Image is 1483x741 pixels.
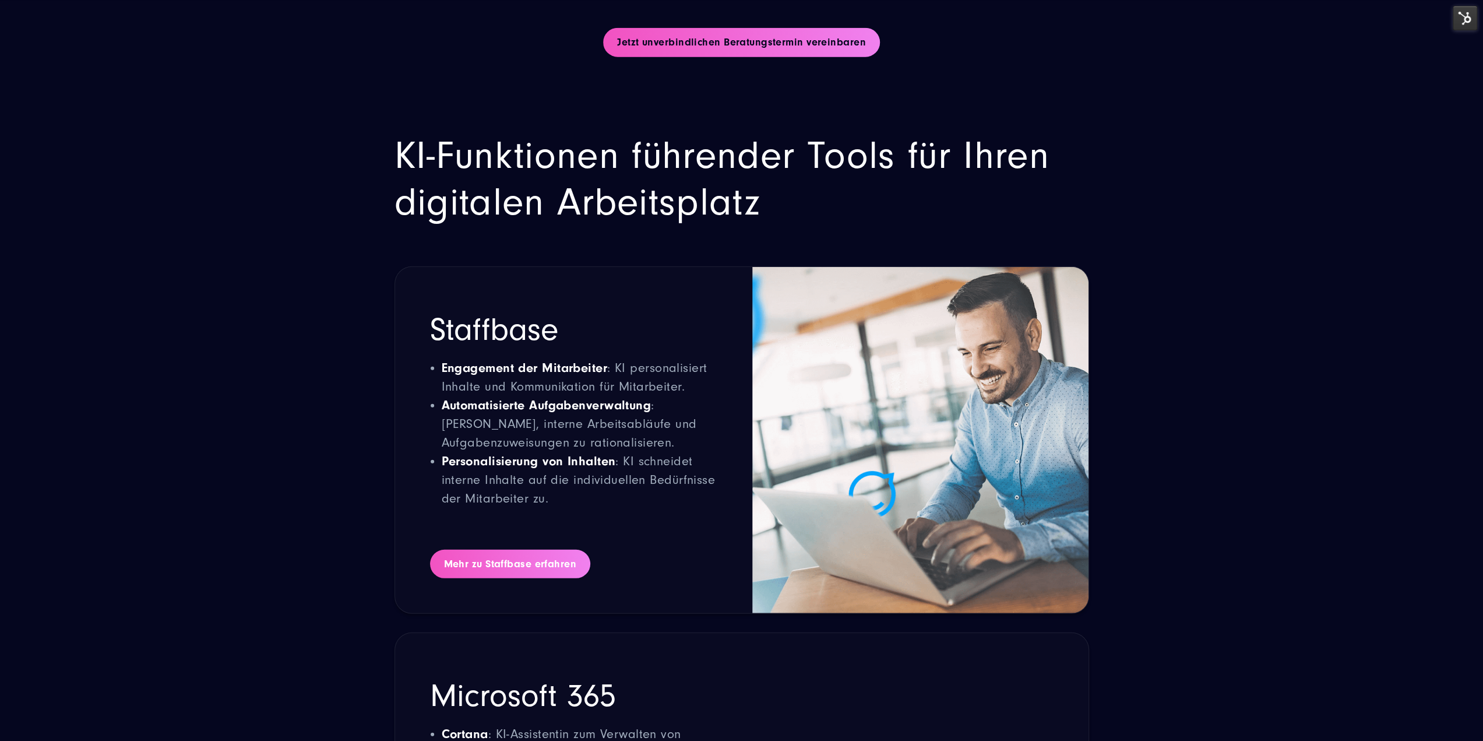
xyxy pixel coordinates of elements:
[442,398,651,413] strong: Automatisierte Aufgabenverwaltung
[442,396,717,452] p: : [PERSON_NAME], interne Arbeitsabläufe und Aufgabenzuweisungen zu rationalisieren.
[430,680,717,712] h2: Microsoft 365
[1453,6,1477,30] img: HubSpot Tools-Menüschalter
[430,314,717,346] h2: Staffbase
[603,28,880,57] a: Jetzt unverbindlichen Beratungstermin vereinbaren
[752,267,1089,613] img: Staffbase-Inhaltlicher Partner der Agentur SUNZINET - KI-Integration mit SUNZINET
[430,550,590,579] a: Mehr zu Staffbase erfahren
[394,133,1089,226] h3: KI-Funktionen führender Tools für Ihren digitalen Arbeitsplatz
[442,359,717,396] p: : KI personalisiert Inhalte und Kommunikation für Mitarbeiter.
[442,360,607,375] strong: Engagement der Mitarbeiter
[442,452,717,508] p: : KI schneidet interne Inhalte auf die individuellen Bedürfnisse der Mitarbeiter zu.
[442,454,616,469] strong: Personalisierung von Inhalten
